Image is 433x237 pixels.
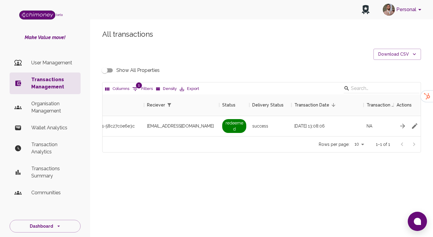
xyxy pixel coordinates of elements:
[344,84,419,94] div: Search
[31,76,76,91] p: Transactions Management
[249,116,291,136] div: success
[329,101,338,109] button: Sort
[147,94,165,116] div: Reciever
[294,94,329,116] div: Transaction Date
[219,94,249,116] div: Status
[116,67,160,74] span: Show All Properties
[367,94,394,116] div: Transaction payment Method
[291,94,364,116] div: Transaction Date
[376,141,390,147] p: 1–1 of 1
[408,212,427,231] button: Open chat window
[10,220,81,233] button: Dashboard
[31,59,76,66] p: User Management
[31,165,76,180] p: Transactions Summary
[252,94,284,116] div: Delivery Status
[383,4,395,16] img: avatar
[380,2,426,17] button: account of current user
[249,94,291,116] div: Delivery Status
[352,140,366,149] div: 10
[48,94,144,116] div: Initiator
[373,49,421,60] button: Download CSV
[291,116,364,136] div: [DATE] 13:08:06
[56,13,63,17] span: beta
[136,82,142,88] span: 1
[319,141,349,147] p: Rows per page:
[31,189,76,196] p: Communities
[104,84,131,94] button: Select columns
[131,84,154,94] button: Show filters
[19,11,55,20] img: Logo
[31,141,76,155] p: Transaction Analytics
[165,101,174,109] div: 1 active filter
[364,116,394,136] div: NA
[222,119,246,133] span: redeemed
[178,84,201,94] button: Export
[102,29,421,39] h5: All transactions
[31,124,76,131] p: Wallet Analytics
[351,84,410,93] input: Search…
[397,94,412,116] div: Actions
[364,94,394,116] div: Transaction payment Method
[31,100,76,115] p: Organisation Management
[147,123,214,129] span: [EMAIL_ADDRESS][DOMAIN_NAME]
[154,84,178,94] button: Density
[144,94,219,116] div: Reciever
[165,101,174,109] button: Show filters
[174,101,182,109] button: Sort
[222,94,235,116] div: Status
